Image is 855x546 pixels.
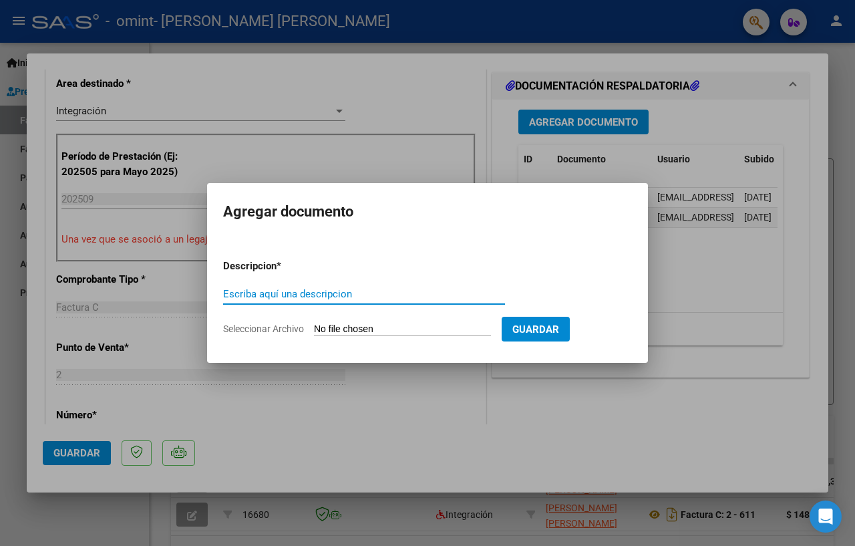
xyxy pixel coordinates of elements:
[223,323,304,334] span: Seleccionar Archivo
[223,199,632,225] h2: Agregar documento
[810,501,842,533] div: Open Intercom Messenger
[502,317,570,342] button: Guardar
[223,259,346,274] p: Descripcion
[512,323,559,335] span: Guardar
